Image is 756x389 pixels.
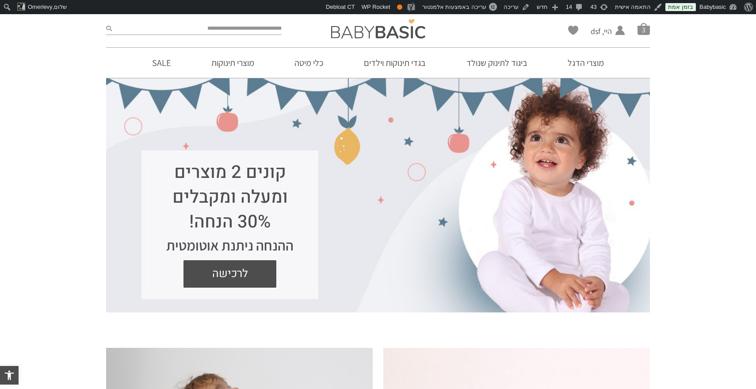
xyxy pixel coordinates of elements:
[281,48,336,78] a: כלי מיטה
[183,260,276,288] a: לרכישה
[453,48,541,78] a: ביגוד לתינוק שנולד
[28,4,53,10] span: Omerlevy
[665,3,696,11] a: בזמן אמת
[591,37,612,48] span: החשבון שלי
[159,235,301,256] div: ההנחה ניתנת אוטומטית
[159,160,301,235] h1: קונים 2 מוצרים ומעלה ומקבלים 30% הנחה!
[397,4,402,10] div: תקין
[198,48,267,78] a: מוצרי תינוקות
[351,48,439,78] a: בגדי תינוקות וילדים
[139,48,184,78] a: SALE
[638,23,650,35] a: סל קניות3
[568,26,578,35] a: Wishlist
[422,4,486,10] span: עריכה באמצעות אלמנטור
[190,260,270,288] span: לרכישה
[568,26,578,38] span: Wishlist
[638,23,650,35] span: סל קניות
[331,19,425,39] img: Baby Basic בגדי תינוקות וילדים אונליין
[554,48,617,78] a: מוצרי הדגל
